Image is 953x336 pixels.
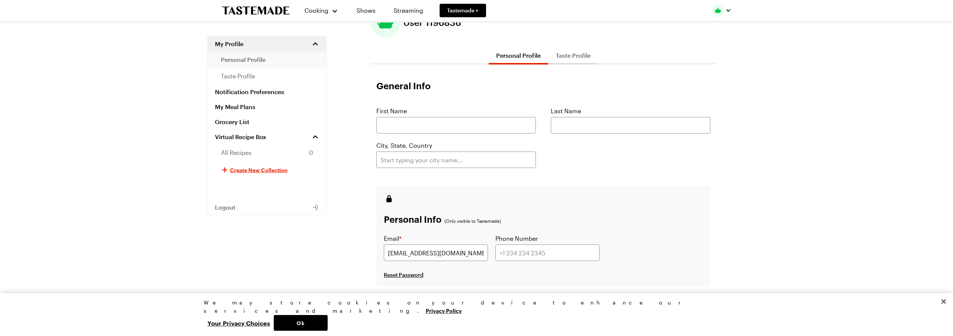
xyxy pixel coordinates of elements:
[207,99,327,114] a: My Meal Plans
[304,7,328,14] span: Cooking
[447,7,479,14] span: Tastemade +
[495,244,600,261] input: +1 234 234 2345
[274,315,328,331] button: Ok
[304,1,339,19] button: Cooking
[712,4,731,16] button: Profile picture
[207,129,327,144] a: Virtual Recipe Box
[370,7,400,37] button: Edit profile picture
[221,55,265,64] span: personal profile
[548,46,598,64] button: Taste Profile
[207,84,327,99] a: Notification Preferences
[384,213,441,225] h3: Personal Info
[935,293,952,310] button: Close
[376,79,710,91] h1: General Info
[495,234,538,243] label: Phone Number
[376,151,536,168] input: Start typing your city name...
[221,72,255,81] span: taste profile
[230,166,288,174] span: Create New Collection
[215,40,243,48] span: My Profile
[204,298,743,331] div: Privacy
[204,298,743,315] div: We may store cookies on your device to enhance our services and marketing.
[221,148,252,157] span: All Recipes
[207,68,327,84] a: taste profile
[384,271,424,279] button: Reset Password
[444,218,501,224] p: (Only visible to Tastemade)
[207,51,327,68] a: personal profile
[384,244,488,261] input: user@email.com
[215,133,266,141] span: Virtual Recipe Box
[207,161,327,179] button: Create New Collection
[551,106,581,115] label: Last Name
[207,200,327,215] button: Logout
[440,4,486,17] a: Tastemade +
[376,141,432,150] label: City, State, Country
[376,106,407,115] label: First Name
[384,234,401,243] label: Email
[215,204,236,211] span: Logout
[712,4,724,16] img: Profile picture
[207,36,327,51] button: My Profile
[403,17,461,28] span: User 1196836
[222,6,289,15] a: To Tastemade Home Page
[204,315,274,331] button: Your Privacy Choices
[207,114,327,129] a: Grocery List
[426,307,462,314] a: More information about your privacy, opens in a new tab
[207,144,327,161] a: All Recipes0
[309,148,313,157] span: 0
[489,46,548,64] button: Personal Profile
